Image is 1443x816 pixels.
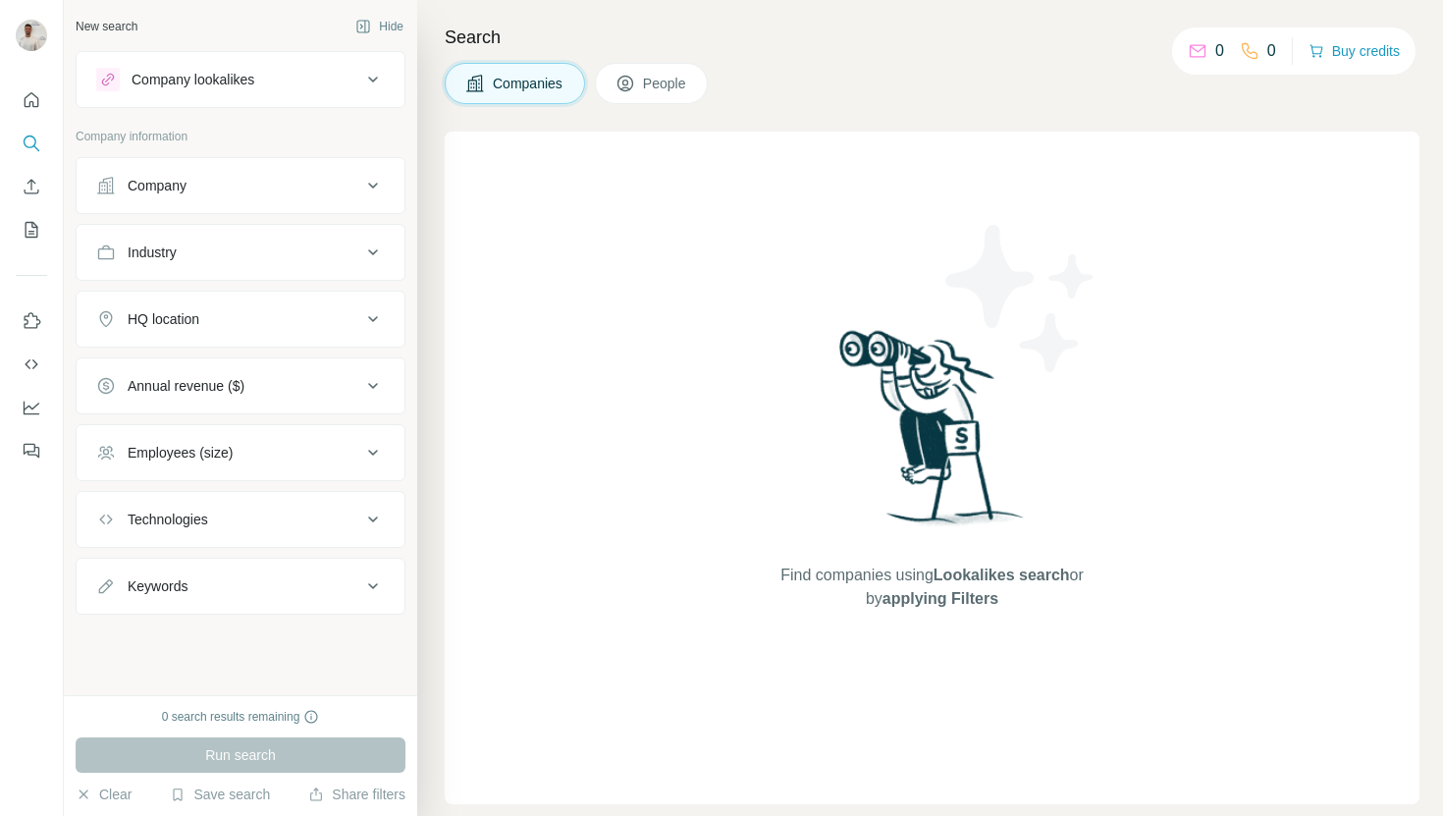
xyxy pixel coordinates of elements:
img: Surfe Illustration - Woman searching with binoculars [830,325,1035,544]
button: Hide [342,12,417,41]
div: Keywords [128,576,187,596]
img: Avatar [16,20,47,51]
button: Quick start [16,82,47,118]
button: Buy credits [1309,37,1400,65]
span: Companies [493,74,564,93]
button: Dashboard [16,390,47,425]
span: People [643,74,688,93]
button: Enrich CSV [16,169,47,204]
div: Industry [128,243,177,262]
p: 0 [1215,39,1224,63]
p: 0 [1267,39,1276,63]
span: applying Filters [882,590,998,607]
div: Company [128,176,187,195]
div: Employees (size) [128,443,233,462]
button: Search [16,126,47,161]
div: Technologies [128,510,208,529]
p: Company information [76,128,405,145]
div: Company lookalikes [132,70,254,89]
span: Find companies using or by [775,564,1089,611]
button: HQ location [77,296,404,343]
button: Keywords [77,563,404,610]
button: Clear [76,785,132,804]
button: Share filters [308,785,405,804]
div: Annual revenue ($) [128,376,244,396]
button: Save search [170,785,270,804]
button: Company [77,162,404,209]
button: Annual revenue ($) [77,362,404,409]
button: Employees (size) [77,429,404,476]
h4: Search [445,24,1419,51]
button: Use Surfe on LinkedIn [16,303,47,339]
button: Technologies [77,496,404,543]
button: Industry [77,229,404,276]
button: My lists [16,212,47,247]
div: HQ location [128,309,199,329]
button: Company lookalikes [77,56,404,103]
div: 0 search results remaining [162,708,320,726]
button: Feedback [16,433,47,468]
div: New search [76,18,137,35]
button: Use Surfe API [16,347,47,382]
img: Surfe Illustration - Stars [933,210,1109,387]
span: Lookalikes search [934,567,1070,583]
